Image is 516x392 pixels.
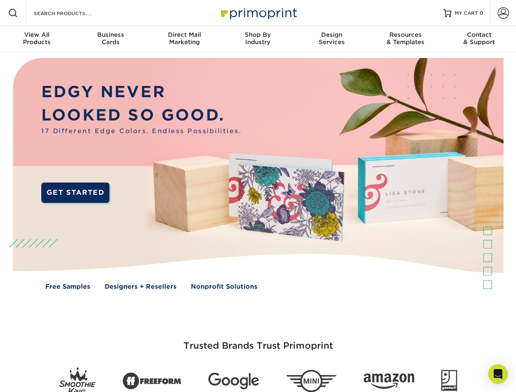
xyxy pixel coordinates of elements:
div: Cards [74,31,147,46]
span: Business [74,31,147,38]
a: DesignServices [295,26,369,52]
a: Designers + Resellers [105,282,176,292]
img: Amazon [364,374,414,389]
div: Services [295,31,369,46]
img: Goodwill [441,370,457,392]
span: Contact [442,31,516,38]
a: Resources& Templates [369,26,442,52]
p: EDGY NEVER [41,80,241,104]
a: Nonprofit Solutions [191,282,257,292]
span: MY CART [455,10,478,17]
span: 17 Different Edge Colors. Endless Possibilities. [41,127,241,136]
div: Marketing [147,31,221,46]
a: GET STARTED [41,183,109,203]
span: 0 [480,10,483,16]
a: Contact& Support [442,26,516,52]
a: BusinessCards [74,26,147,52]
span: Design [295,31,369,38]
span: Shop By [221,31,295,38]
div: & Support [442,31,516,46]
h3: Trusted Brands Trust Primoprint [19,321,497,361]
p: LOOKED SO GOOD. [41,104,241,127]
a: Free Samples [45,282,90,292]
span: Resources [369,31,442,38]
a: Shop ByIndustry [221,26,295,52]
img: Primoprint [217,4,299,22]
div: Open Intercom Messenger [488,364,508,384]
img: Google [208,373,259,390]
div: & Templates [369,31,442,46]
div: Industry [221,31,295,46]
a: Direct MailMarketing [147,26,221,52]
input: SEARCH PRODUCTS..... [33,8,113,18]
span: Direct Mail [147,31,221,38]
